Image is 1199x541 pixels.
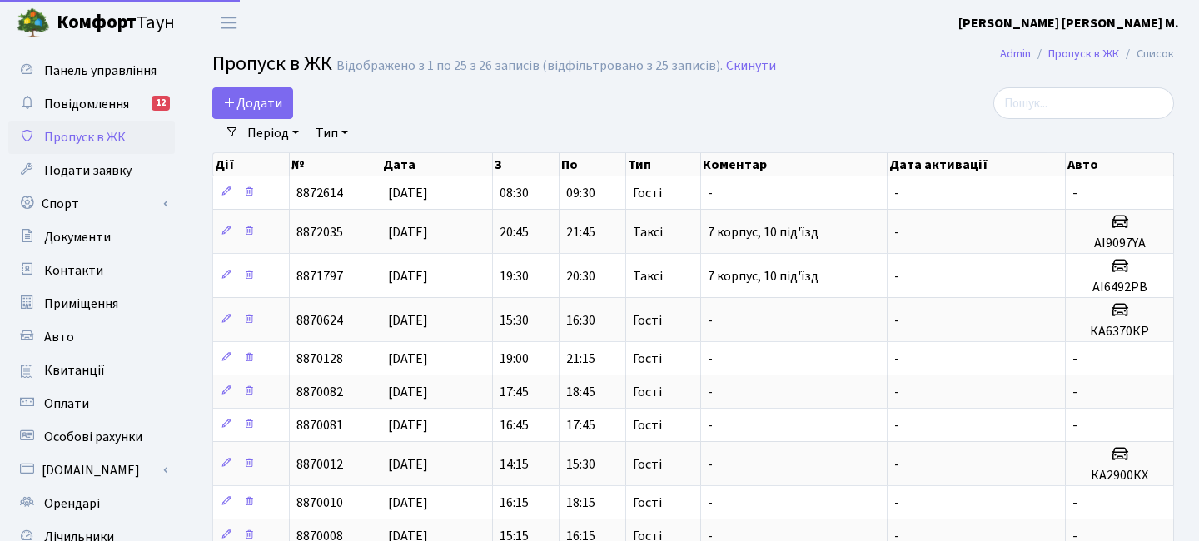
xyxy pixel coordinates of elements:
span: 8870012 [296,455,343,474]
span: 15:30 [566,455,595,474]
span: - [1072,184,1077,202]
span: Гості [633,186,662,200]
span: - [894,455,899,474]
img: logo.png [17,7,50,40]
span: 16:15 [500,494,529,512]
span: Гості [633,496,662,509]
span: 7 корпус, 10 під'їзд [708,267,818,285]
a: Додати [212,87,293,119]
span: 16:30 [566,311,595,330]
a: Особові рахунки [8,420,175,454]
span: - [708,184,713,202]
h5: КА6370КР [1072,324,1167,340]
span: Особові рахунки [44,428,142,446]
span: [DATE] [388,311,428,330]
span: 8870624 [296,311,343,330]
span: 14:15 [500,455,529,474]
button: Переключити навігацію [208,9,250,37]
span: 8872035 [296,223,343,241]
span: - [894,494,899,512]
a: Документи [8,221,175,254]
a: Спорт [8,187,175,221]
span: 20:30 [566,267,595,285]
span: 17:45 [500,383,529,401]
span: 19:30 [500,267,529,285]
span: [DATE] [388,455,428,474]
span: 08:30 [500,184,529,202]
span: Гості [633,458,662,471]
span: 8870081 [296,416,343,434]
span: 18:45 [566,383,595,401]
th: З [493,153,560,176]
span: Подати заявку [44,161,132,180]
span: - [708,455,713,474]
span: - [1072,494,1077,512]
span: 8870010 [296,494,343,512]
span: - [708,383,713,401]
a: Приміщення [8,287,175,320]
a: Пропуск в ЖК [1048,45,1119,62]
th: Дата [381,153,493,176]
span: [DATE] [388,416,428,434]
span: - [1072,416,1077,434]
span: Контакти [44,261,103,280]
a: Контакти [8,254,175,287]
th: Тип [626,153,701,176]
span: [DATE] [388,383,428,401]
span: Повідомлення [44,95,129,113]
th: Дії [213,153,290,176]
th: По [560,153,626,176]
span: 09:30 [566,184,595,202]
span: Приміщення [44,295,118,313]
span: [DATE] [388,223,428,241]
span: - [894,416,899,434]
a: Оплати [8,387,175,420]
h5: AI6492PB [1072,280,1167,295]
span: Гості [633,352,662,365]
div: 12 [152,96,170,111]
span: Таксі [633,270,663,283]
span: 8870082 [296,383,343,401]
a: Орендарі [8,487,175,520]
span: - [894,350,899,368]
a: Квитанції [8,354,175,387]
span: [DATE] [388,350,428,368]
a: Подати заявку [8,154,175,187]
span: 19:00 [500,350,529,368]
a: Тип [309,119,355,147]
span: - [894,311,899,330]
span: Таун [57,9,175,37]
span: Додати [223,94,282,112]
a: Скинути [726,58,776,74]
span: Оплати [44,395,89,413]
span: Документи [44,228,111,246]
li: Список [1119,45,1174,63]
span: 7 корпус, 10 під'їзд [708,223,818,241]
span: Панель управління [44,62,157,80]
span: [DATE] [388,184,428,202]
span: Орендарі [44,494,100,513]
span: Гості [633,419,662,432]
span: - [894,383,899,401]
a: [PERSON_NAME] [PERSON_NAME] М. [958,13,1179,33]
span: Гості [633,385,662,399]
span: [DATE] [388,494,428,512]
a: Панель управління [8,54,175,87]
span: - [708,311,713,330]
th: Авто [1066,153,1174,176]
div: Відображено з 1 по 25 з 26 записів (відфільтровано з 25 записів). [336,58,723,74]
span: 17:45 [566,416,595,434]
span: Таксі [633,226,663,239]
span: - [708,350,713,368]
a: Період [241,119,306,147]
span: Пропуск в ЖК [212,49,332,78]
a: [DOMAIN_NAME] [8,454,175,487]
h5: КА2900КХ [1072,468,1167,484]
span: Пропуск в ЖК [44,128,126,146]
a: Admin [1000,45,1031,62]
span: 21:15 [566,350,595,368]
span: 21:45 [566,223,595,241]
span: 8872614 [296,184,343,202]
span: Авто [44,328,74,346]
span: - [894,267,899,285]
